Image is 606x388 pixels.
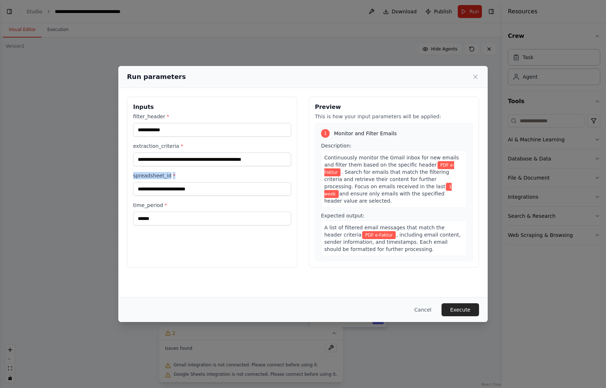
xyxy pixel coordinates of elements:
[321,213,365,219] span: Expected output:
[315,113,473,120] p: This is how your input parameters will be applied:
[324,225,445,238] span: A list of filtered email messages that match the header criteria
[315,103,473,111] h3: Preview
[133,172,291,179] label: spreadsheet_id
[133,113,291,120] label: filter_header
[324,161,454,176] span: Variable: filter_header
[334,130,397,137] span: Monitor and Filter Emails
[409,303,437,316] button: Cancel
[362,231,395,239] span: Variable: filter_header
[321,129,330,138] div: 1
[324,169,449,189] span: . Search for emails that match the filtering criteria and retrieve their content for further proc...
[133,202,291,209] label: time_period
[321,143,351,149] span: Description:
[442,303,479,316] button: Execute
[133,103,291,111] h3: Inputs
[127,72,186,82] h2: Run parameters
[133,142,291,150] label: extraction_criteria
[324,183,452,198] span: Variable: time_period
[324,155,459,168] span: Continuously monitor the Gmail inbox for new emails and filter them based on the specific header
[324,191,444,204] span: and ensure only emails with the specified header value are selected.
[324,232,461,252] span: , including email content, sender information, and timestamps. Each email should be formatted for...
